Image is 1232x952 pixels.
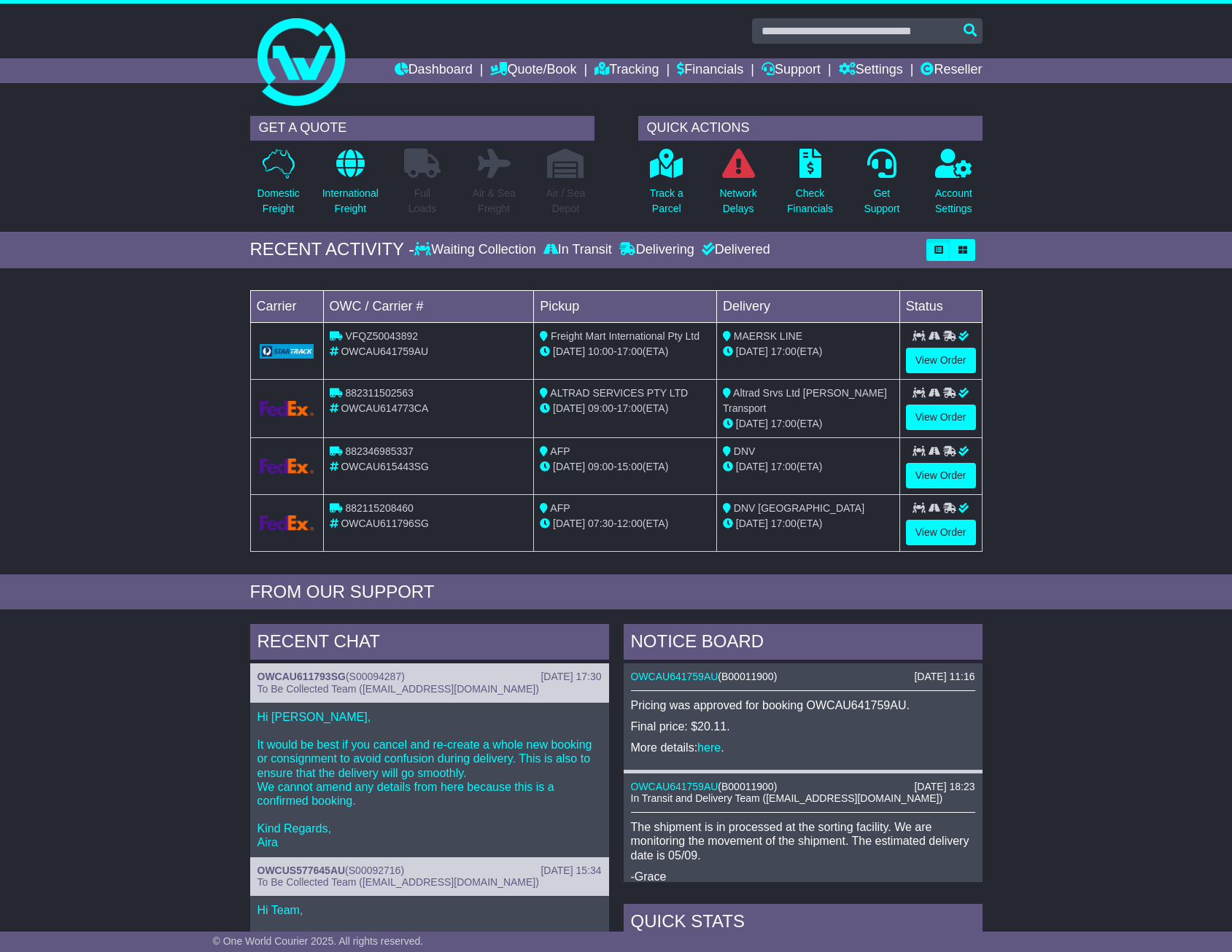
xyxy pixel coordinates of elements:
div: RECENT CHAT [250,624,609,663]
img: GetCarrierServiceLogo [260,344,314,359]
p: Full Loads [404,186,441,216]
a: CheckFinancials [786,148,834,225]
td: Carrier [250,290,323,322]
div: GET A QUOTE [250,116,594,141]
a: InternationalFreight [322,148,379,225]
span: OWCAU614773CA [341,402,428,414]
div: In Transit [540,242,616,258]
span: In Transit and Delivery Team ([EMAIL_ADDRESS][DOMAIN_NAME]) [631,792,943,804]
span: 17:00 [617,346,643,357]
p: Hi [PERSON_NAME], It would be best if you cancel and re-create a whole new booking or consignment... [257,710,602,850]
p: Track a Parcel [650,186,683,216]
a: GetSupport [863,148,900,225]
span: DNV [734,445,756,457]
p: International Freight [322,186,379,216]
a: NetworkDelays [718,148,757,225]
div: ( ) [257,865,602,877]
div: (ETA) [723,344,894,359]
a: DomesticFreight [256,148,300,225]
span: 10:00 [588,346,613,357]
div: (ETA) [723,459,894,475]
span: [DATE] [553,518,585,529]
span: OWCAU641759AU [341,346,428,357]
div: - (ETA) [540,401,710,416]
span: S00092716 [349,865,401,876]
span: ALTRAD SERVICES PTY LTD [550,387,688,399]
p: Pricing was approved for booking OWCAU641759AU. [631,698,975,712]
div: ( ) [631,781,975,793]
span: [DATE] [736,346,768,357]
p: Domestic Freight [257,186,299,216]
span: 12:00 [617,518,643,529]
span: AFP [550,445,570,457]
a: Track aParcel [649,148,684,225]
span: Freight Mart International Pty Ltd [551,330,700,342]
span: [DATE] [736,461,768,472]
a: Support [762,58,821,83]
div: - (ETA) [540,516,710,531]
div: (ETA) [723,416,894,432]
div: QUICK ACTIONS [638,116,983,141]
a: Dashboard [395,58,473,83]
a: AccountSettings [934,148,973,225]
span: [DATE] [553,461,585,472]
a: OWCUS577645AU [257,865,346,876]
span: OWCAU611796SG [341,518,429,529]
p: Get Support [864,186,899,216]
span: 07:30 [588,518,613,529]
span: 17:00 [617,402,643,414]
div: NOTICE BOARD [624,624,983,663]
span: 17:00 [771,346,797,357]
span: 17:00 [771,518,797,529]
p: Air / Sea Depot [546,186,586,216]
div: - (ETA) [540,459,710,475]
div: [DATE] 15:34 [541,865,601,877]
div: Quick Stats [624,904,983,943]
a: Financials [677,58,743,83]
a: View Order [906,348,976,373]
span: 17:00 [771,418,797,429]
span: Altrad Srvs Ltd [PERSON_NAME] Transport [723,387,887,414]
span: DNV [GEOGRAPHIC_DATA] [734,502,864,514]
span: To Be Collected Team ([EMAIL_ADDRESS][DOMAIN_NAME]) [257,876,539,888]
span: 882115208460 [345,502,413,514]
div: [DATE] 11:16 [914,671,975,683]
p: Final price: $20.11. [631,719,975,733]
a: OWCAU641759AU [631,781,718,792]
span: 882346985337 [345,445,413,457]
span: S00094287 [349,671,402,682]
p: Account Settings [935,186,972,216]
p: Air & Sea Freight [473,186,516,216]
div: Delivering [616,242,698,258]
span: 15:00 [617,461,643,472]
div: Waiting Collection [414,242,539,258]
div: ( ) [631,671,975,683]
span: B00011900 [721,781,774,792]
a: here [697,741,721,754]
a: OWCAU641759AU [631,671,718,682]
span: 17:00 [771,461,797,472]
span: VFQZ50043892 [345,330,418,342]
p: The shipment is in processed at the sorting facility. We are monitoring the movement of the shipm... [631,820,975,862]
img: GetCarrierServiceLogo [260,401,314,416]
td: Delivery [716,290,899,322]
a: OWCAU611793SG [257,671,346,682]
a: Quote/Book [490,58,576,83]
div: ( ) [257,671,602,683]
a: View Order [906,520,976,545]
a: View Order [906,405,976,430]
span: © One World Courier 2025. All rights reserved. [213,935,424,947]
p: -Grace [631,870,975,883]
span: B00011900 [721,671,774,682]
span: 882311502563 [345,387,413,399]
div: - (ETA) [540,344,710,359]
span: OWCAU615443SG [341,461,429,472]
a: View Order [906,463,976,488]
span: [DATE] [553,346,585,357]
a: Reseller [921,58,982,83]
div: Delivered [698,242,770,258]
div: (ETA) [723,516,894,531]
div: [DATE] 17:30 [541,671,601,683]
a: Settings [839,58,903,83]
td: Status [899,290,982,322]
